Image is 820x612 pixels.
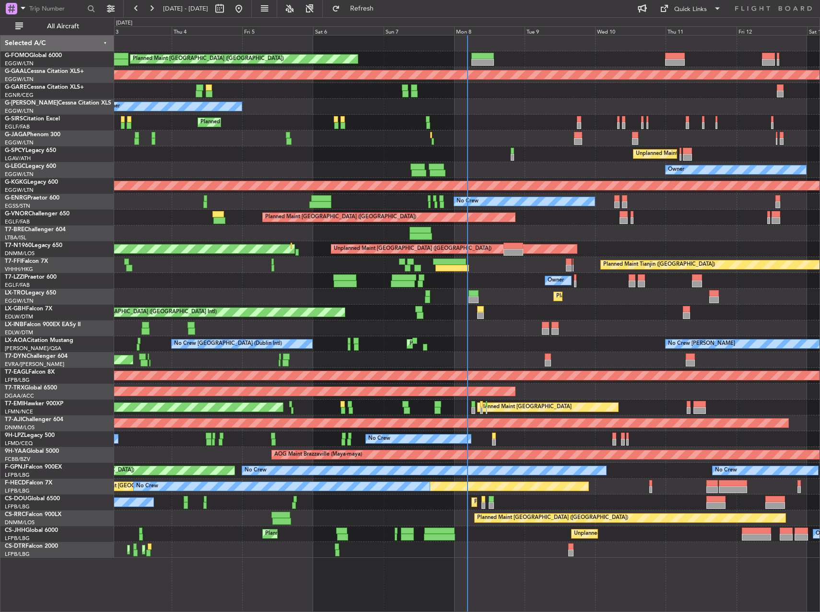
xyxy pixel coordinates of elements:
div: Mon 8 [454,26,525,35]
a: T7-AJIChallenger 604 [5,417,63,423]
a: LFPB/LBG [5,551,30,558]
span: G-LEGC [5,164,25,169]
a: EGGW/LTN [5,187,34,194]
span: T7-EAGL [5,369,28,375]
a: LFPB/LBG [5,487,30,494]
a: DNMM/LOS [5,424,35,431]
div: Planned Maint Dusseldorf [556,289,619,304]
a: T7-EAGLFalcon 8X [5,369,55,375]
div: Thu 11 [666,26,736,35]
a: DGAA/ACC [5,392,34,400]
span: LX-INB [5,322,23,328]
a: FCBB/BZV [5,456,30,463]
div: AOG Maint Brazzaville (Maya-maya) [274,447,362,462]
a: G-GAALCessna Citation XLS+ [5,69,84,74]
span: G-[PERSON_NAME] [5,100,58,106]
a: EVRA/[PERSON_NAME] [5,361,64,368]
div: Wed 3 [101,26,172,35]
a: EGLF/FAB [5,123,30,130]
div: Tue 9 [525,26,595,35]
a: G-FOMOGlobal 6000 [5,53,62,59]
div: Planned Maint [GEOGRAPHIC_DATA] ([GEOGRAPHIC_DATA]) [477,511,628,525]
div: No Crew [715,463,737,478]
span: F-HECD [5,480,26,486]
a: LFMD/CEQ [5,440,33,447]
a: LFPB/LBG [5,471,30,479]
span: G-FOMO [5,53,29,59]
a: T7-EMIHawker 900XP [5,401,63,407]
span: T7-TRX [5,385,24,391]
button: All Aircraft [11,19,104,34]
span: G-GAAL [5,69,27,74]
span: CS-DOU [5,496,27,502]
a: DNMM/LOS [5,250,35,257]
a: LFPB/LBG [5,503,30,510]
div: Unplanned Maint [GEOGRAPHIC_DATA] ([GEOGRAPHIC_DATA] Intl) [574,527,741,541]
span: G-SPCY [5,148,25,153]
div: No Crew [PERSON_NAME] [668,337,735,351]
span: Refresh [342,5,382,12]
span: [DATE] - [DATE] [163,4,208,13]
a: VHHH/HKG [5,266,33,273]
a: G-GARECessna Citation XLS+ [5,84,84,90]
a: F-GPNJFalcon 900EX [5,464,62,470]
span: T7-EMI [5,401,23,407]
div: Owner [548,273,564,288]
span: T7-BRE [5,227,24,233]
a: F-HECDFalcon 7X [5,480,52,486]
span: G-KGKG [5,179,27,185]
a: LX-TROLegacy 650 [5,290,56,296]
a: T7-N1960Legacy 650 [5,243,62,248]
a: T7-FFIFalcon 7X [5,259,48,264]
div: No Crew [245,463,267,478]
a: EGGW/LTN [5,76,34,83]
span: 9H-LPZ [5,433,24,438]
span: T7-FFI [5,259,22,264]
a: G-SIRSCitation Excel [5,116,60,122]
a: LX-INBFalcon 900EX EASy II [5,322,81,328]
div: No Crew [368,432,390,446]
span: T7-AJI [5,417,22,423]
a: G-LEGCLegacy 600 [5,164,56,169]
a: 9H-LPZLegacy 500 [5,433,55,438]
a: G-ENRGPraetor 600 [5,195,59,201]
div: No Crew [136,479,158,494]
a: EGGW/LTN [5,171,34,178]
a: LTBA/ISL [5,234,26,241]
a: 9H-YAAGlobal 5000 [5,448,59,454]
a: CS-DTRFalcon 2000 [5,543,58,549]
span: F-GPNJ [5,464,25,470]
input: Trip Number [29,1,84,16]
span: All Aircraft [25,23,101,30]
a: T7-BREChallenger 604 [5,227,66,233]
a: EGLF/FAB [5,282,30,289]
span: G-VNOR [5,211,28,217]
a: G-SPCYLegacy 650 [5,148,56,153]
div: [DATE] [116,19,132,27]
div: No Crew [GEOGRAPHIC_DATA] (Dublin Intl) [174,337,282,351]
div: Owner [668,163,684,177]
a: [PERSON_NAME]/QSA [5,345,61,352]
span: 9H-YAA [5,448,26,454]
span: G-SIRS [5,116,23,122]
a: DNMM/LOS [5,519,35,526]
a: EGLF/FAB [5,218,30,225]
a: EDLW/DTM [5,313,33,320]
button: Refresh [328,1,385,16]
a: EDLW/DTM [5,329,33,336]
a: CS-RRCFalcon 900LX [5,512,61,518]
div: Sun 7 [384,26,454,35]
a: EGSS/STN [5,202,30,210]
div: Planned Maint [GEOGRAPHIC_DATA] ([GEOGRAPHIC_DATA]) [410,337,561,351]
div: Wed 10 [595,26,666,35]
div: Quick Links [674,5,707,14]
a: EGGW/LTN [5,107,34,115]
div: Planned Maint [GEOGRAPHIC_DATA] ([GEOGRAPHIC_DATA]) [200,115,351,129]
a: G-VNORChallenger 650 [5,211,70,217]
div: Planned Maint Tianjin ([GEOGRAPHIC_DATA]) [603,258,715,272]
span: G-JAGA [5,132,27,138]
a: LFMN/NCE [5,408,33,415]
a: CS-DOUGlobal 6500 [5,496,60,502]
a: CS-JHHGlobal 6000 [5,528,58,533]
span: LX-TRO [5,290,25,296]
